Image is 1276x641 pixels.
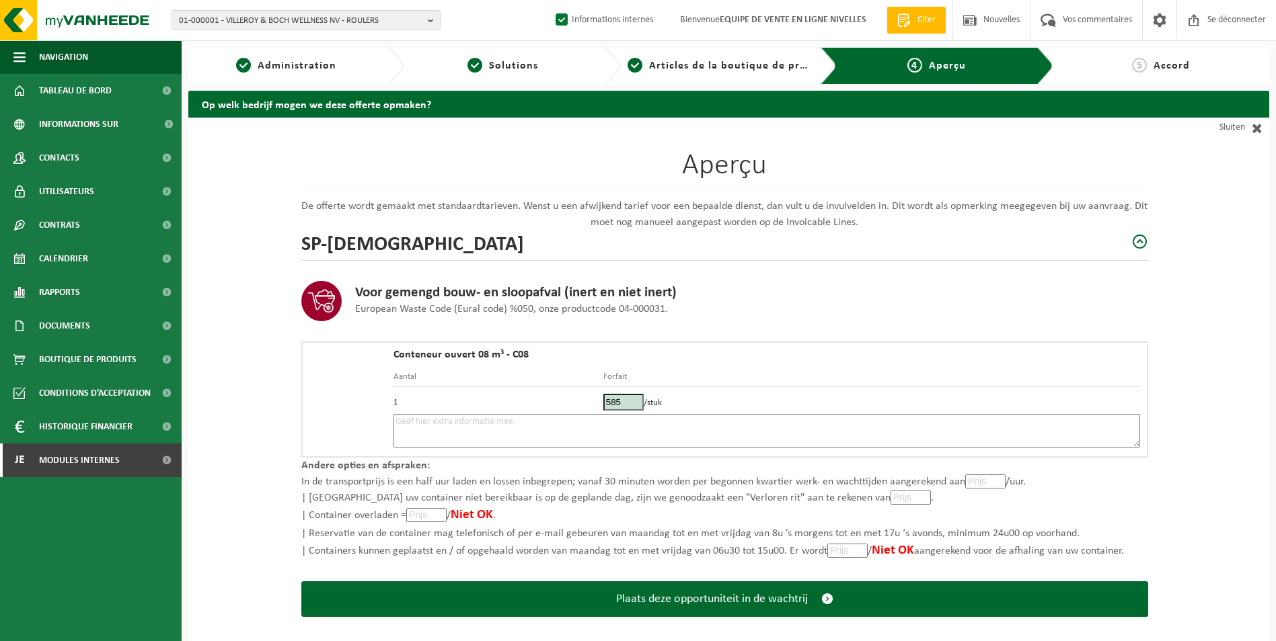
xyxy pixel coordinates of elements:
[628,58,810,74] a: 3Articles de la boutique de produits
[39,141,79,175] span: Contacts
[847,58,1026,74] a: 4Aperçu
[649,60,833,71] span: Articles de la boutique de produits
[39,208,80,242] span: Contrats
[720,15,866,25] strong: EQUIPE DE VENTE EN LIGNE NIVELLES
[393,349,1140,360] h4: Conteneur ouvert 08 m³ - C08
[179,11,422,31] span: 01-000001 - VILLEROY & BOCH WELLNESS NV - ROULERS
[39,443,120,477] span: Modules internes
[451,509,493,521] span: Niet OK
[39,309,90,343] span: Documents
[39,40,88,74] span: Navigation
[258,60,336,71] span: Administration
[1154,60,1190,71] span: Accord
[644,398,662,407] font: /stuk
[680,15,866,25] font: Bienvenue
[236,58,251,73] span: 1
[872,544,914,557] span: Niet OK
[188,91,1269,117] h2: Op welk bedrijf mogen we deze offerte opmaken?
[929,60,966,71] span: Aperçu
[887,7,946,34] a: Citer
[603,394,644,411] input: Prijs
[553,10,653,30] label: Informations internes
[1132,58,1147,73] span: 5
[39,275,80,309] span: Rapports
[411,58,593,74] a: 2Solutions
[914,13,939,27] span: Citer
[907,58,922,73] span: 4
[301,151,1148,188] h1: Aperçu
[393,370,603,387] th: Aantal
[1219,118,1245,138] font: Sluiten
[172,10,441,30] button: 01-000001 - VILLEROY & BOCH WELLNESS NV - ROULERS
[628,58,642,73] span: 3
[301,230,524,253] h2: SP-[DEMOGRAPHIC_DATA]
[39,410,133,443] span: Historique financier
[355,285,677,301] h3: Voor gemengd bouw- en sloopafval (inert en niet inert)
[406,508,447,522] input: Prijs
[1148,118,1269,138] a: Sluiten
[965,474,1006,488] input: Prijs
[827,544,868,558] input: Prijs
[301,198,1148,230] p: De offerte wordt gemaakt met standaardtarieven. Wenst u een afwijkend tarief voor een bepaalde di...
[355,301,677,317] p: European Waste Code (Eural code) %050, onze productcode 04-000031.
[39,242,88,275] span: Calendrier
[301,581,1148,617] button: Plaats deze opportuniteit in de wachtrij
[489,60,538,71] span: Solutions
[39,74,112,108] span: Tableau de bord
[616,592,808,606] span: Plaats deze opportuniteit in de wachtrij
[1060,58,1263,74] a: 5Accord
[39,108,155,141] span: Informations sur l’entreprise
[13,443,26,477] span: Je
[195,58,377,74] a: 1Administration
[39,343,137,376] span: Boutique de produits
[301,460,430,471] font: Andere opties en afspraken:
[467,58,482,73] span: 2
[39,175,94,208] span: Utilisateurs
[301,476,1124,556] font: In de transportprijs is een half uur laden en lossen inbegrepen; vanaf 30 minuten worden per bego...
[39,376,151,410] span: Conditions d’acceptation
[393,387,603,414] td: 1
[891,490,931,505] input: Prijs
[603,370,1140,387] th: Forfait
